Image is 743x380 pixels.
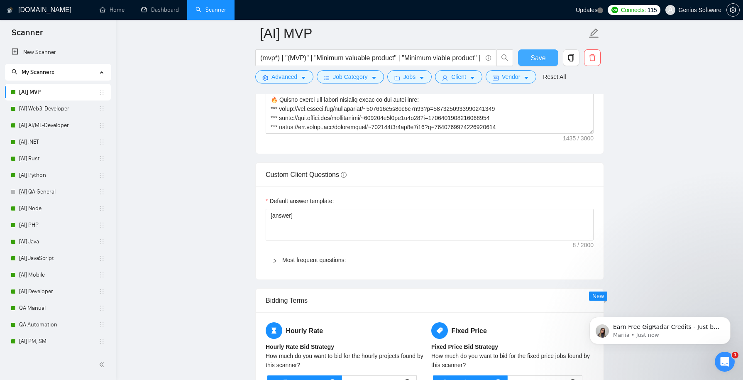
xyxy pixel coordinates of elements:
div: ? [143,14,159,32]
li: QA Automation [5,316,111,333]
li: [AI] Java [5,233,111,250]
span: caret-down [301,75,306,81]
div: Bidding Terms [266,289,594,312]
a: QA Manual [19,300,98,316]
div: тобто в промпі не треба на них посилатися? [37,118,153,134]
div: Будь ласка, звертайтесь :) [7,252,102,270]
span: holder [98,122,105,129]
span: folder [394,75,400,81]
a: setting [726,7,740,13]
a: [AI] Web3-Developer [19,101,98,117]
li: [AI] Web3-Developer [5,101,111,117]
span: holder [98,255,105,262]
input: Search Freelance Jobs... [260,53,482,63]
span: holder [98,238,105,245]
span: holder [98,222,105,228]
li: New Scanner [5,44,111,61]
div: В цілому - ні, АІ буде брати контекст для створення каверу звідти автоматично.Якщо ж треба конкре... [7,145,136,221]
b: Fixed Price Bid Strategy [431,343,498,350]
a: [AI] PM, SM [19,333,98,350]
div: New messages divider [7,283,159,284]
span: right [272,258,277,263]
a: dashboardDashboard [141,6,179,13]
a: [AI] PHP [19,217,98,233]
div: sl@geniussoftware.net says… [7,113,159,145]
div: тобто в промпі не треба на них посилатися? [30,113,159,139]
div: Будь ласка, звертайтесь :) [13,257,95,265]
span: 115 [648,5,657,15]
a: homeHome [100,6,125,13]
a: [AI] Java [19,233,98,250]
span: hourglass [266,322,282,339]
span: copy [563,54,579,61]
span: New [592,293,604,299]
li: [AI] Python [5,167,111,184]
span: edit [589,28,599,39]
span: Connects: [621,5,646,15]
span: Updates [576,7,597,13]
div: [DATE] [7,290,159,307]
div: How much do you want to bid for the fixed price jobs found by this scanner? [431,351,594,370]
button: search [496,49,513,66]
span: idcard [493,75,499,81]
span: double-left [99,360,107,369]
span: holder [98,155,105,162]
span: holder [98,338,105,345]
div: sl@geniussoftware.net says… [7,227,159,252]
li: [AI] Mobile [5,267,111,283]
span: holder [98,272,105,278]
button: copy [563,49,579,66]
span: info-circle [341,172,347,178]
span: holder [98,321,105,328]
span: holder [98,205,105,212]
a: [AI] QA General [19,184,98,200]
span: holder [98,89,105,96]
a: searchScanner [196,6,226,13]
h5: Hourly Rate [266,322,428,339]
li: [AI] PHP [5,217,111,233]
span: Jobs [403,72,416,81]
span: holder [98,189,105,195]
b: Hourly Rate Bid Strategy [266,343,334,350]
span: caret-down [469,75,475,81]
span: caret-down [419,75,425,81]
img: logo [7,4,13,17]
div: Вони не зазначаються в промпті, інформація для генерації кавер леттера береться в пріоритеті з ци... [13,44,130,101]
span: caret-down [523,75,529,81]
span: tag [431,322,448,339]
span: delete [584,54,600,61]
span: holder [98,105,105,112]
span: holder [98,139,105,145]
span: user [667,7,673,13]
span: Advanced [271,72,297,81]
span: Client [451,72,466,81]
div: Dima says… [7,145,159,227]
div: Most frequent questions: [266,250,594,270]
span: Custom Client Questions [266,171,347,178]
button: barsJob Categorycaret-down [317,70,384,83]
a: QA Automation [19,316,98,333]
span: holder [98,288,105,295]
span: search [497,54,513,61]
button: folderJobscaret-down [387,70,432,83]
div: Dima says… [7,39,159,112]
div: sl@geniussoftware.net says… [7,14,159,39]
a: [AI] .NET [19,134,98,150]
li: [AI] PM, SM [5,333,111,350]
li: [AI] .NET [5,134,111,150]
li: QA Manual [5,300,111,316]
a: [AI] JavaScript [19,250,98,267]
a: [AI] Developer [19,283,98,300]
a: [AI] Python [19,167,98,184]
span: Scanner [5,27,49,44]
span: caret-down [371,75,377,81]
span: holder [98,172,105,179]
li: [AI] Developer [5,283,111,300]
div: В цілому - ні, АІ буде брати контекст для створення каверу звідти автоматично. Якщо ж треба конкр... [13,150,130,216]
button: Save [518,49,558,66]
button: settingAdvancedcaret-down [255,70,313,83]
iframe: Intercom notifications message [577,299,743,358]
